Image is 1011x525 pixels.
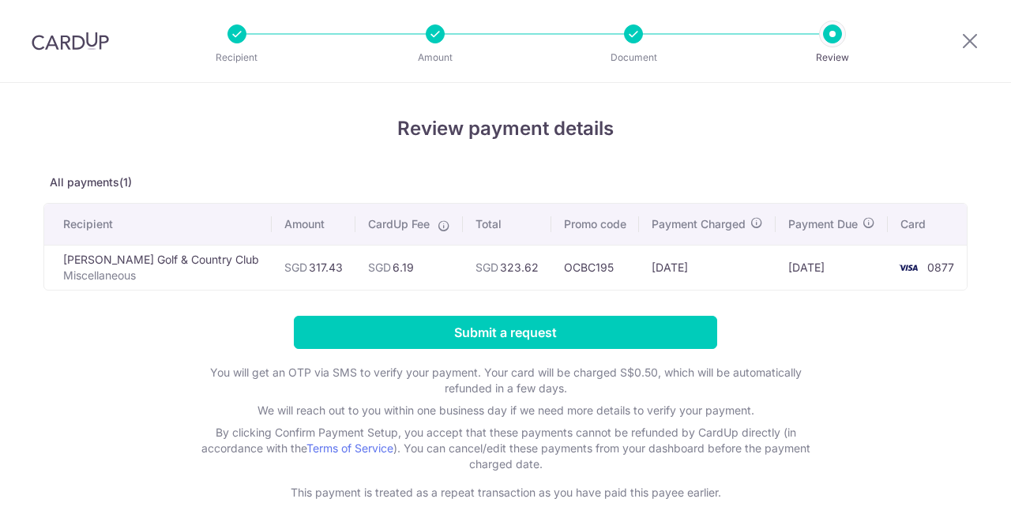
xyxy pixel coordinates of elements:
[927,261,954,274] span: 0877
[910,478,995,517] iframe: Opens a widget where you can find more information
[190,365,821,396] p: You will get an OTP via SMS to verify your payment. Your card will be charged S$0.50, which will ...
[774,50,891,66] p: Review
[294,316,717,349] input: Submit a request
[551,204,639,245] th: Promo code
[44,245,272,290] td: [PERSON_NAME] Golf & Country Club
[190,425,821,472] p: By clicking Confirm Payment Setup, you accept that these payments cannot be refunded by CardUp di...
[179,50,295,66] p: Recipient
[888,204,973,245] th: Card
[355,245,463,290] td: 6.19
[475,261,498,274] span: SGD
[463,204,551,245] th: Total
[377,50,494,66] p: Amount
[272,204,355,245] th: Amount
[639,245,776,290] td: [DATE]
[43,114,968,143] h4: Review payment details
[788,216,858,232] span: Payment Due
[306,441,393,455] a: Terms of Service
[190,403,821,418] p: We will reach out to you within one business day if we need more details to verify your payment.
[44,204,272,245] th: Recipient
[43,174,968,190] p: All payments(1)
[272,245,355,290] td: 317.43
[652,216,746,232] span: Payment Charged
[463,245,551,290] td: 323.62
[551,245,639,290] td: OCBC195
[190,485,821,501] p: This payment is treated as a repeat transaction as you have paid this payee earlier.
[284,261,307,274] span: SGD
[63,268,259,283] p: Miscellaneous
[776,245,888,290] td: [DATE]
[575,50,692,66] p: Document
[32,32,109,51] img: CardUp
[368,216,430,232] span: CardUp Fee
[893,258,924,277] img: <span class="translation_missing" title="translation missing: en.account_steps.new_confirm_form.b...
[368,261,391,274] span: SGD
